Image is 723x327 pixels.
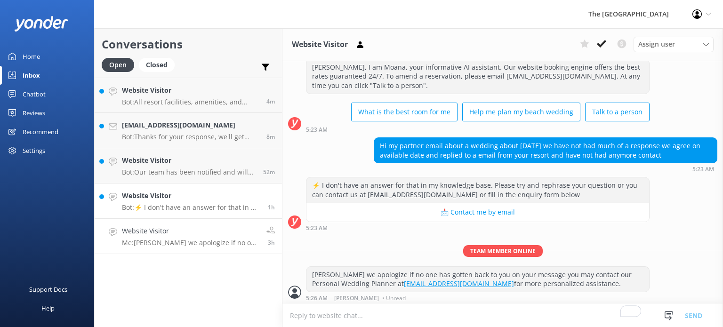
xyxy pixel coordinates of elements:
span: Assign user [638,39,675,49]
div: Chatbot [23,85,46,104]
p: Bot: ⚡ I don't have an answer for that in my knowledge base. Please try and rephrase your questio... [122,203,261,212]
div: Oct 07 2025 11:23am (UTC -10:00) Pacific/Honolulu [306,224,650,231]
p: Bot: All resort facilities, amenities, and services, including the restaurant, bar, pool, sun lou... [122,98,259,106]
button: What is the best room for me [351,103,458,121]
h4: Website Visitor [122,155,256,166]
div: Settings [23,141,45,160]
strong: 5:23 AM [692,167,714,172]
p: Bot: Our team has been notified and will be with you as soon as possible. Alternatively, you can ... [122,168,256,176]
h4: [EMAIL_ADDRESS][DOMAIN_NAME] [122,120,259,130]
p: Me: [PERSON_NAME] we apologize if no one has gotten back to you on your message you may contact o... [122,239,259,247]
a: Website VisitorBot:Our team has been notified and will be with you as soon as possible. Alternati... [95,148,282,183]
a: Open [102,59,139,70]
a: Closed [139,59,179,70]
span: Oct 07 2025 03:04pm (UTC -10:00) Pacific/Honolulu [266,97,275,105]
h4: Website Visitor [122,85,259,96]
button: 📩 Contact me by email [306,203,649,222]
div: Hi my partner email about a wedding about [DATE] we have not had much of a response we agree on a... [374,138,717,163]
span: Oct 07 2025 11:26am (UTC -10:00) Pacific/Honolulu [268,239,275,247]
span: Oct 07 2025 02:05pm (UTC -10:00) Pacific/Honolulu [268,203,275,211]
div: Support Docs [29,280,67,299]
p: Bot: Thanks for your response, we'll get back to you as soon as we can during opening hours. [122,133,259,141]
div: Help [41,299,55,318]
span: Oct 07 2025 02:16pm (UTC -10:00) Pacific/Honolulu [263,168,275,176]
div: Reviews [23,104,45,122]
strong: 5:23 AM [306,127,328,133]
span: [PERSON_NAME] [334,295,379,301]
h4: Website Visitor [122,191,261,201]
div: ⚡ I don't have an answer for that in my knowledge base. Please try and rephrase your question or ... [306,177,649,202]
h2: Conversations [102,35,275,53]
button: Help me plan my beach wedding [462,103,580,121]
div: Home [23,47,40,66]
img: yonder-white-logo.png [14,16,68,32]
strong: 5:26 AM [306,295,328,301]
a: [EMAIL_ADDRESS][DOMAIN_NAME] [404,279,514,288]
span: Oct 07 2025 03:00pm (UTC -10:00) Pacific/Honolulu [266,133,275,141]
div: Assign User [634,37,714,52]
span: • Unread [382,295,406,301]
a: Website VisitorMe:[PERSON_NAME] we apologize if no one has gotten back to you on your message you... [95,219,282,254]
div: [PERSON_NAME], I am Moana, your informative AI assistant. Our website booking engine offers the b... [306,59,649,94]
h3: Website Visitor [292,39,348,51]
textarea: To enrich screen reader interactions, please activate Accessibility in Grammarly extension settings [282,304,723,327]
h4: Website Visitor [122,226,259,236]
div: [PERSON_NAME] we apologize if no one has gotten back to you on your message you may contact our P... [306,267,649,292]
div: Closed [139,58,175,72]
a: Website VisitorBot:All resort facilities, amenities, and services, including the restaurant, bar,... [95,78,282,113]
a: Website VisitorBot:⚡ I don't have an answer for that in my knowledge base. Please try and rephras... [95,183,282,219]
div: Oct 07 2025 11:26am (UTC -10:00) Pacific/Honolulu [306,295,650,301]
span: Team member online [463,245,543,257]
strong: 5:23 AM [306,225,328,231]
a: [EMAIL_ADDRESS][DOMAIN_NAME]Bot:Thanks for your response, we'll get back to you as soon as we can... [95,113,282,148]
div: Inbox [23,66,40,85]
div: Oct 07 2025 11:23am (UTC -10:00) Pacific/Honolulu [306,126,650,133]
div: Oct 07 2025 11:23am (UTC -10:00) Pacific/Honolulu [374,166,717,172]
button: Talk to a person [585,103,650,121]
div: Recommend [23,122,58,141]
div: Open [102,58,134,72]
